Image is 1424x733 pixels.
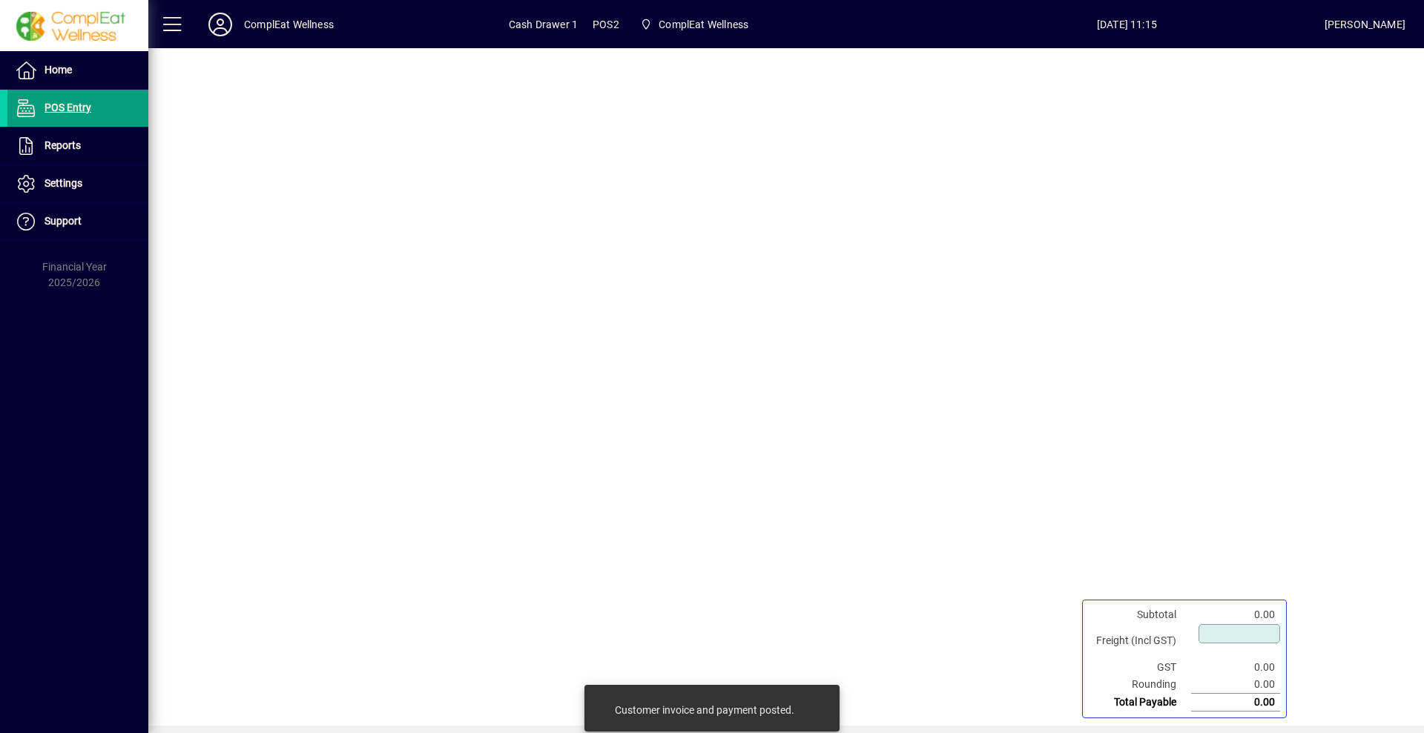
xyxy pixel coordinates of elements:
[509,13,578,36] span: Cash Drawer 1
[929,13,1325,36] span: [DATE] 11:15
[44,215,82,227] span: Support
[7,203,148,240] a: Support
[1191,659,1280,676] td: 0.00
[44,177,82,189] span: Settings
[615,703,794,717] div: Customer invoice and payment posted.
[593,13,619,36] span: POS2
[197,11,244,38] button: Profile
[634,11,754,38] span: ComplEat Wellness
[244,13,334,36] div: ComplEat Wellness
[7,165,148,202] a: Settings
[1089,623,1191,659] td: Freight (Incl GST)
[44,139,81,151] span: Reports
[659,13,748,36] span: ComplEat Wellness
[1089,694,1191,712] td: Total Payable
[1089,659,1191,676] td: GST
[1089,676,1191,694] td: Rounding
[44,102,91,113] span: POS Entry
[7,52,148,89] a: Home
[1191,676,1280,694] td: 0.00
[7,127,148,165] a: Reports
[1325,13,1405,36] div: [PERSON_NAME]
[1191,694,1280,712] td: 0.00
[1191,606,1280,623] td: 0.00
[1089,606,1191,623] td: Subtotal
[44,64,72,76] span: Home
